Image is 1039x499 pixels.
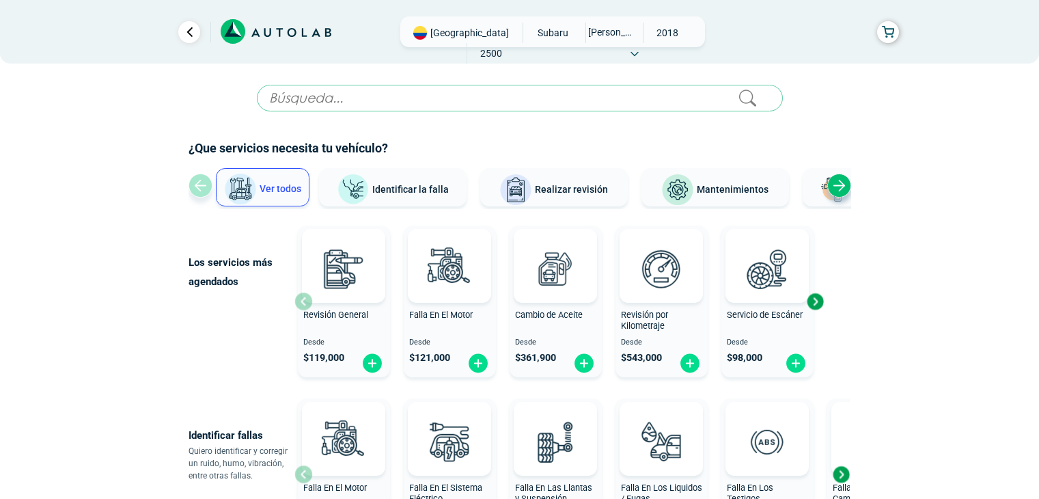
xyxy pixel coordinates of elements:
[189,426,294,445] p: Identificar fallas
[817,174,850,206] img: Latonería y Pintura
[409,352,450,364] span: $ 121,000
[467,43,516,64] span: 2500
[697,184,768,195] span: Mantenimientos
[535,232,576,273] img: AD0BCuuxAAAAAElFTkSuQmCC
[641,232,682,273] img: AD0BCuuxAAAAAElFTkSuQmCC
[314,412,374,472] img: diagnostic_engine-v3.svg
[621,310,668,332] span: Revisión por Kilometraje
[189,253,294,291] p: Los servicios más agendados
[467,353,489,374] img: fi_plus-circle2.svg
[404,226,496,377] button: Falla En El Motor Desde $121,000
[641,405,682,446] img: AD0BCuuxAAAAAElFTkSuQmCC
[679,353,701,374] img: fi_plus-circle2.svg
[413,26,427,40] img: Flag of COLOMBIA
[314,239,374,299] img: revision_general-v3.svg
[319,168,467,206] button: Identificar la falla
[409,338,490,347] span: Desde
[721,226,814,377] button: Servicio de Escáner Desde $98,000
[586,23,635,42] span: [PERSON_NAME]
[216,168,309,206] button: Ver todos
[747,232,788,273] img: AD0BCuuxAAAAAElFTkSuQmCC
[805,291,825,312] div: Next slide
[831,464,851,485] div: Next slide
[429,405,470,446] img: AD0BCuuxAAAAAElFTkSuQmCC
[535,405,576,446] img: AD0BCuuxAAAAAElFTkSuQmCC
[361,353,383,374] img: fi_plus-circle2.svg
[224,173,257,206] img: Ver todos
[303,483,367,493] span: Falla En El Motor
[189,139,851,157] h2: ¿Que servicios necesita tu vehículo?
[727,352,762,364] span: $ 98,000
[737,239,797,299] img: escaner-v3.svg
[419,412,480,472] img: diagnostic_bombilla-v3.svg
[372,183,449,194] span: Identificar la falla
[621,338,702,347] span: Desde
[529,23,577,43] span: SUBARU
[323,232,364,273] img: AD0BCuuxAAAAAElFTkSuQmCC
[737,412,797,472] img: diagnostic_diagnostic_abs-v3.svg
[419,239,480,299] img: diagnostic_engine-v3.svg
[727,338,808,347] span: Desde
[535,184,608,195] span: Realizar revisión
[499,174,532,206] img: Realizar revisión
[525,412,585,472] img: diagnostic_suspension-v3.svg
[257,85,783,111] input: Búsqueda...
[525,239,585,299] img: cambio_de_aceite-v3.svg
[631,412,691,472] img: diagnostic_gota-de-sangre-v3.svg
[785,353,807,374] img: fi_plus-circle2.svg
[515,310,583,320] span: Cambio de Aceite
[843,412,903,472] img: diagnostic_caja-de-cambios-v3.svg
[621,352,662,364] span: $ 543,000
[260,183,301,194] span: Ver todos
[178,21,200,43] a: Ir al paso anterior
[303,338,385,347] span: Desde
[429,232,470,273] img: AD0BCuuxAAAAAElFTkSuQmCC
[643,23,692,43] span: 2018
[615,226,708,377] button: Revisión por Kilometraje Desde $543,000
[409,310,473,320] span: Falla En El Motor
[641,168,789,206] button: Mantenimientos
[827,174,851,198] div: Next slide
[515,352,556,364] span: $ 361,900
[337,174,370,206] img: Identificar la falla
[727,310,803,320] span: Servicio de Escáner
[510,226,602,377] button: Cambio de Aceite Desde $361,900
[515,338,596,347] span: Desde
[430,26,509,40] span: [GEOGRAPHIC_DATA]
[661,174,694,206] img: Mantenimientos
[298,226,390,377] button: Revisión General Desde $119,000
[189,445,294,482] p: Quiero identificar y corregir un ruido, humo, vibración, entre otras fallas.
[303,310,368,320] span: Revisión General
[323,405,364,446] img: AD0BCuuxAAAAAElFTkSuQmCC
[747,405,788,446] img: AD0BCuuxAAAAAElFTkSuQmCC
[480,168,628,206] button: Realizar revisión
[631,239,691,299] img: revision_por_kilometraje-v3.svg
[303,352,344,364] span: $ 119,000
[573,353,595,374] img: fi_plus-circle2.svg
